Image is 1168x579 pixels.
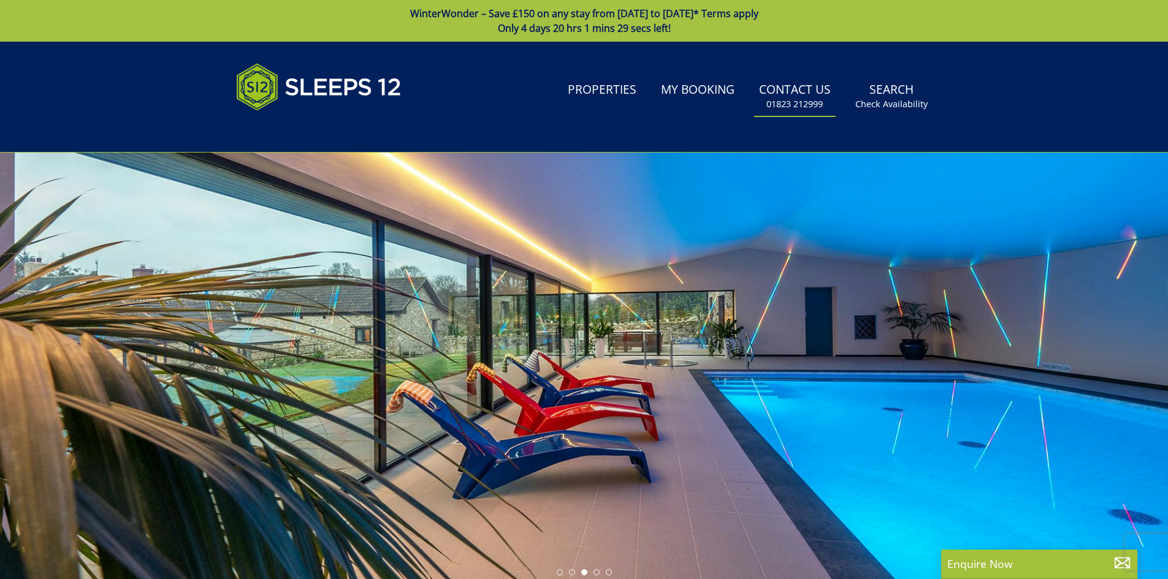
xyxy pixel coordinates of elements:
small: Check Availability [855,98,928,110]
span: Only 4 days 20 hrs 1 mins 29 secs left! [498,21,671,35]
a: SearchCheck Availability [850,77,933,116]
a: Contact Us01823 212999 [754,77,836,116]
small: 01823 212999 [766,98,823,110]
a: Properties [563,77,641,104]
a: My Booking [656,77,739,104]
iframe: Customer reviews powered by Trustpilot [230,125,359,135]
img: Sleeps 12 [236,56,402,118]
p: Enquire Now [947,556,1131,572]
